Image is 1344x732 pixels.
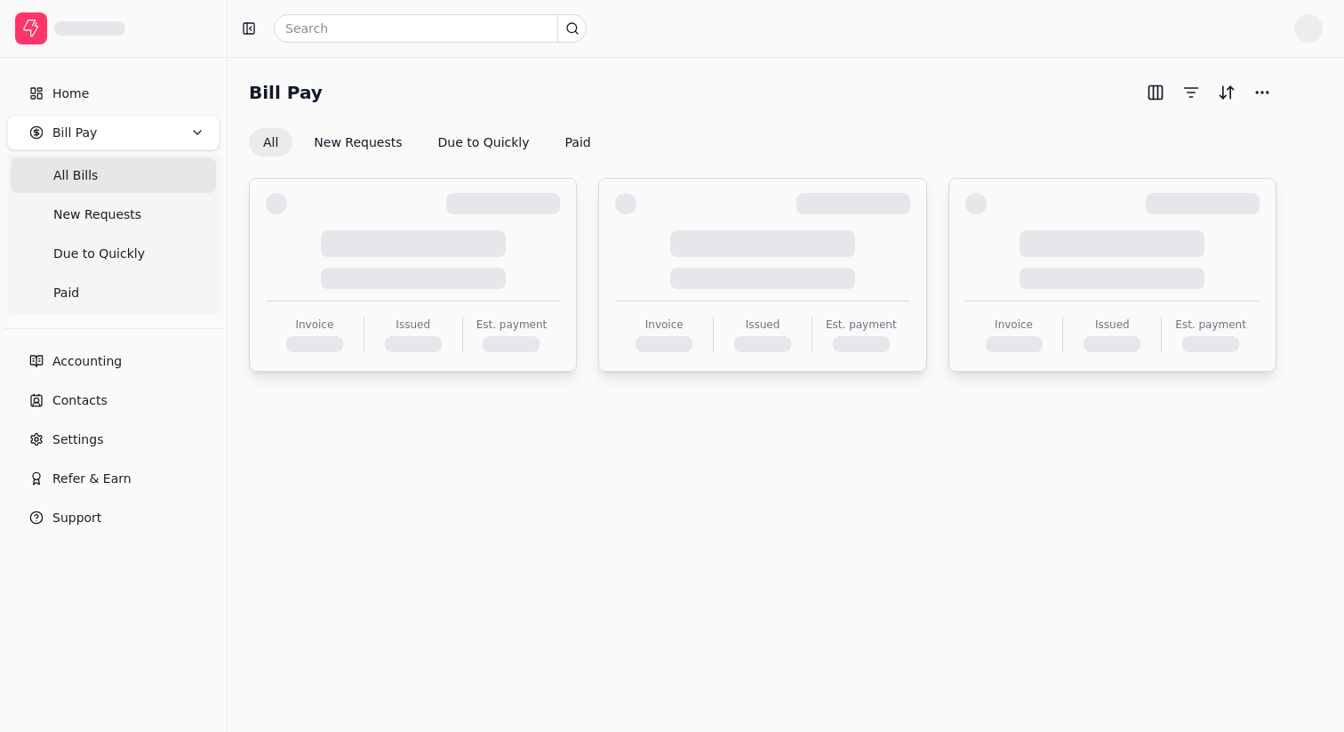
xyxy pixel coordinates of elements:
a: All Bills [11,157,216,193]
span: Contacts [52,391,108,410]
input: Search [274,14,587,43]
span: Paid [53,284,79,302]
div: Invoice [995,317,1033,333]
a: Paid [11,275,216,310]
span: All Bills [53,166,98,185]
a: Settings [7,422,220,457]
a: Home [7,76,220,111]
button: All [249,128,292,157]
button: Refer & Earn [7,461,220,496]
a: New Requests [11,197,216,232]
div: Est. payment [476,317,548,333]
div: Est. payment [1175,317,1246,333]
span: Bill Pay [52,124,97,142]
div: Issued [1095,317,1130,333]
button: Bill Pay [7,115,220,150]
button: More [1248,78,1276,107]
button: Paid [551,128,605,157]
div: Issued [746,317,780,333]
a: Contacts [7,382,220,418]
span: Due to Quickly [53,245,145,263]
span: Home [52,84,89,103]
button: Due to Quickly [424,128,544,157]
button: Support [7,500,220,535]
div: Invoice filter options [249,128,605,157]
button: Sort [1212,78,1241,107]
div: Invoice [645,317,684,333]
div: Issued [396,317,430,333]
div: Invoice [295,317,333,333]
span: Refer & Earn [52,470,132,488]
div: Est. payment [826,317,897,333]
a: Accounting [7,343,220,379]
span: New Requests [53,205,141,224]
a: Due to Quickly [11,236,216,271]
span: Settings [52,430,103,449]
button: New Requests [300,128,416,157]
span: Support [52,509,101,527]
h2: Bill Pay [249,78,323,107]
span: Accounting [52,352,122,371]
